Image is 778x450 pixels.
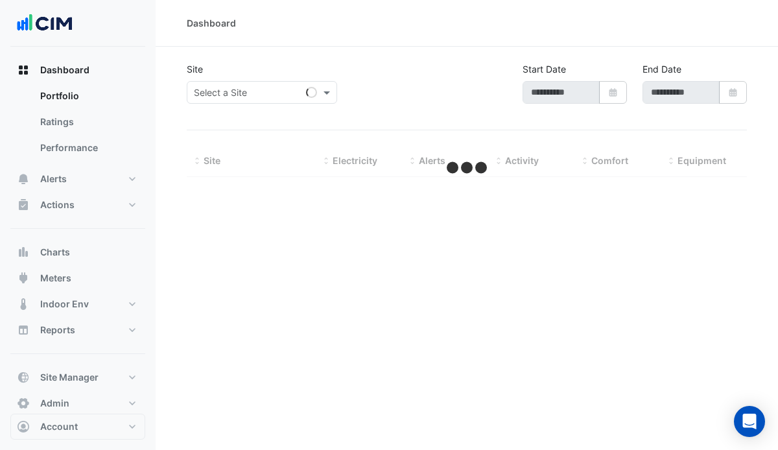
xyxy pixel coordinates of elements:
button: Charts [10,239,145,265]
div: Dashboard [187,16,236,30]
div: Open Intercom Messenger [734,406,765,437]
span: Alerts [40,172,67,185]
span: Charts [40,246,70,259]
span: Account [40,420,78,433]
button: Meters [10,265,145,291]
button: Dashboard [10,57,145,83]
span: Meters [40,272,71,285]
button: Indoor Env [10,291,145,317]
span: Activity [505,155,539,166]
span: Reports [40,324,75,337]
app-icon: Indoor Env [17,298,30,311]
a: Portfolio [30,83,145,109]
span: Indoor Env [40,298,89,311]
app-icon: Actions [17,198,30,211]
label: Start Date [523,62,566,76]
a: Ratings [30,109,145,135]
button: Reports [10,317,145,343]
label: End Date [642,62,681,76]
a: Performance [30,135,145,161]
button: Account [10,414,145,440]
span: Admin [40,397,69,410]
app-icon: Dashboard [17,64,30,77]
span: Equipment [678,155,726,166]
span: Actions [40,198,75,211]
app-icon: Alerts [17,172,30,185]
span: Comfort [591,155,628,166]
button: Admin [10,390,145,416]
span: Site [204,155,220,166]
app-icon: Meters [17,272,30,285]
img: Company Logo [16,10,74,36]
app-icon: Site Manager [17,371,30,384]
span: Dashboard [40,64,89,77]
button: Site Manager [10,364,145,390]
app-icon: Reports [17,324,30,337]
span: Alerts [419,155,445,166]
span: Site Manager [40,371,99,384]
app-icon: Charts [17,246,30,259]
button: Alerts [10,166,145,192]
span: Electricity [333,155,377,166]
button: Actions [10,192,145,218]
app-icon: Admin [17,397,30,410]
label: Site [187,62,203,76]
div: Dashboard [10,83,145,166]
